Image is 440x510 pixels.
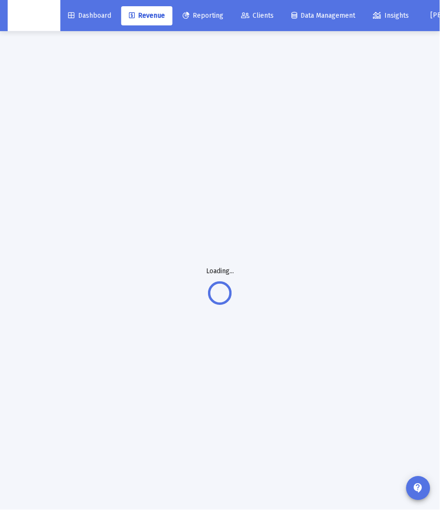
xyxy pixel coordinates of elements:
[121,6,173,25] a: Revenue
[68,12,111,20] span: Dashboard
[241,12,274,20] span: Clients
[183,12,223,20] span: Reporting
[373,12,409,20] span: Insights
[129,12,165,20] span: Revenue
[292,12,356,20] span: Data Management
[366,6,417,25] a: Insights
[413,483,424,494] mat-icon: contact_support
[175,6,231,25] a: Reporting
[15,6,53,25] img: Dashboard
[233,6,282,25] a: Clients
[284,6,363,25] a: Data Management
[60,6,119,25] a: Dashboard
